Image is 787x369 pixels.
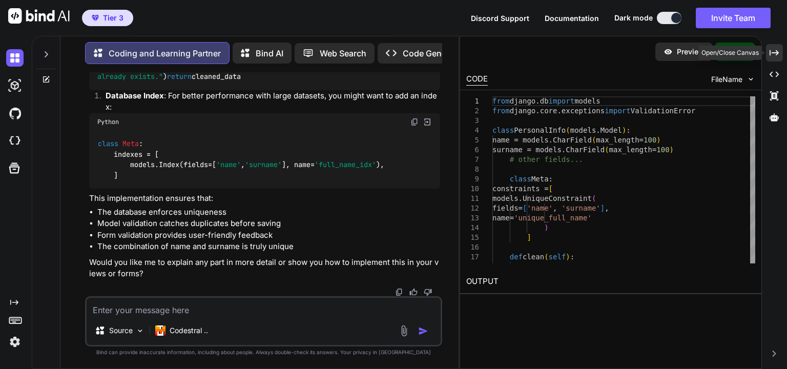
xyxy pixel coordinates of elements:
button: premiumTier 3 [82,10,133,26]
div: 2 [466,106,479,116]
span: django.core.exceptions [510,107,605,115]
div: 16 [466,242,479,252]
div: 6 [466,145,479,155]
span: ] [527,233,531,241]
span: : [626,126,630,134]
code: : indexes = [ models.Index(fields=[ , ], name= ), ] [97,138,384,180]
span: ) [656,136,660,144]
div: 4 [466,126,479,135]
img: Open in Browser [423,117,432,127]
span: 'unique_full_name' [514,214,592,222]
div: 3 [466,116,479,126]
p: Source [109,325,133,336]
span: Discord Support [471,14,529,23]
div: 1 [466,96,479,106]
div: 17 [466,252,479,262]
span: django.db [510,97,549,105]
span: class [492,126,514,134]
div: 12 [466,203,479,213]
p: Web Search [320,47,366,59]
span: [ [523,204,527,212]
span: , [553,204,557,212]
span: return [167,72,192,81]
span: name = models.CharField [492,136,592,144]
p: This implementation ensures that: [89,193,440,204]
p: Would you like me to explain any part in more detail or show you how to implement this in your vi... [89,257,440,280]
span: ] [600,204,605,212]
span: from [492,107,510,115]
span: max_length= [596,136,644,144]
span: 100 [644,136,656,144]
span: """Custom validation to ensure full name is unique [527,262,743,271]
span: ( [544,253,548,261]
span: constraints = [492,184,549,193]
span: ( [566,126,570,134]
span: 'name' [527,204,553,212]
p: Codestral .. [170,325,208,336]
span: fields= [492,204,523,212]
img: Bind AI [8,8,70,24]
img: chevron down [747,75,755,84]
p: Coding and Learning Partner [109,47,221,59]
div: 18 [466,262,479,272]
span: Tier 3 [103,13,123,23]
img: cloudideIcon [6,132,24,150]
h2: OUTPUT [460,270,761,294]
img: icon [418,326,428,336]
span: : [549,175,553,183]
span: FileName [711,74,742,85]
span: ( [592,136,596,144]
p: Bind can provide inaccurate information, including about people. Always double-check its answers.... [85,348,442,356]
img: darkChat [6,49,24,67]
span: import [549,97,575,105]
li: The database enforces uniqueness [97,207,440,218]
span: [ [549,184,553,193]
span: import [605,107,631,115]
span: models [574,97,600,105]
span: Dark mode [614,13,653,23]
p: Bind AI [256,47,283,59]
button: Discord Support [471,13,529,24]
span: from [492,97,510,105]
div: 14 [466,223,479,233]
span: ) [670,146,674,154]
span: models.UniqueConstraint [492,194,592,202]
img: githubDark [6,105,24,122]
span: 'full_name_idx' [315,160,376,170]
p: Code Generator [403,47,465,59]
img: settings [6,333,24,351]
div: Open/Close Canvas [698,46,762,60]
span: surname = models.CharField [492,146,605,154]
div: 5 [466,135,479,145]
span: ValidationError [631,107,695,115]
span: models.Model [570,126,622,134]
img: attachment [398,325,410,337]
div: 10 [466,184,479,194]
div: 13 [466,213,479,223]
li: Model validation catches duplicates before saving [97,218,440,230]
span: name= [492,214,514,222]
span: Python [97,118,119,126]
li: : For better performance with large datasets, you might want to add an index: [97,90,440,113]
img: preview [664,47,673,56]
span: 'name' [216,160,241,170]
span: class [510,175,531,183]
span: ( [605,146,609,154]
span: Documentation [545,14,599,23]
span: ) [544,223,548,232]
span: . [743,262,747,271]
span: clean [523,253,544,261]
span: : [570,253,574,261]
div: 7 [466,155,479,165]
span: class [98,139,118,149]
button: Invite Team [696,8,771,28]
li: The combination of name and surname is truly unique [97,241,440,253]
p: Preview [677,47,705,57]
img: like [409,288,418,296]
img: darkAi-studio [6,77,24,94]
img: Pick Models [136,326,144,335]
button: Documentation [545,13,599,24]
img: Codestral 25.01 [155,325,165,336]
span: , [605,204,609,212]
div: CODE [466,73,488,86]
